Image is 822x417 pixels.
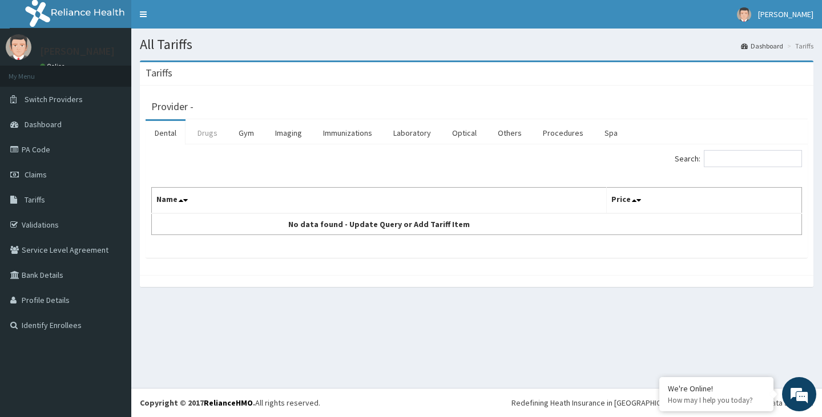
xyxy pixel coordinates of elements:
strong: Copyright © 2017 . [140,398,255,408]
input: Search: [704,150,802,167]
a: Dental [146,121,186,145]
h1: All Tariffs [140,37,813,52]
a: Gym [229,121,263,145]
div: Redefining Heath Insurance in [GEOGRAPHIC_DATA] using Telemedicine and Data Science! [511,397,813,408]
a: Spa [595,121,627,145]
p: [PERSON_NAME] [40,46,115,56]
th: Name [152,188,607,214]
a: Drugs [188,121,227,145]
footer: All rights reserved. [131,388,822,417]
img: User Image [6,34,31,60]
span: Dashboard [25,119,62,129]
a: Others [489,121,531,145]
div: We're Online! [668,383,765,394]
a: Imaging [266,121,311,145]
label: Search: [675,150,802,167]
a: Optical [443,121,486,145]
li: Tariffs [784,41,813,51]
a: Dashboard [741,41,783,51]
span: [PERSON_NAME] [758,9,813,19]
a: Immunizations [314,121,381,145]
td: No data found - Update Query or Add Tariff Item [152,213,607,235]
a: RelianceHMO [204,398,253,408]
span: Switch Providers [25,94,83,104]
span: Claims [25,169,47,180]
th: Price [607,188,802,214]
p: How may I help you today? [668,395,765,405]
span: Tariffs [25,195,45,205]
h3: Provider - [151,102,194,112]
a: Laboratory [384,121,440,145]
a: Online [40,62,67,70]
h3: Tariffs [146,68,172,78]
a: Procedures [534,121,593,145]
img: User Image [737,7,751,22]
